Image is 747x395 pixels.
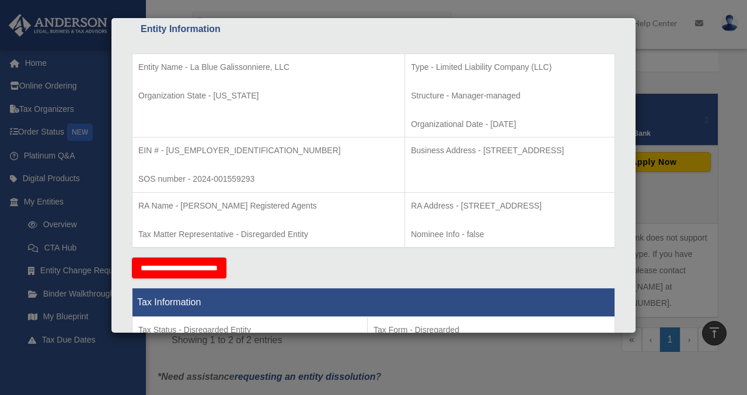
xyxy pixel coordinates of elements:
[411,117,609,132] p: Organizational Date - [DATE]
[411,89,609,103] p: Structure - Manager-managed
[138,89,399,103] p: Organization State - [US_STATE]
[411,199,609,213] p: RA Address - [STREET_ADDRESS]
[138,227,399,242] p: Tax Matter Representative - Disregarded Entity
[132,288,615,317] th: Tax Information
[138,323,361,337] p: Tax Status - Disregarded Entity
[138,60,399,75] p: Entity Name - La Blue Galissonniere, LLC
[138,143,399,158] p: EIN # - [US_EMPLOYER_IDENTIFICATION_NUMBER]
[138,172,399,186] p: SOS number - 2024-001559293
[411,227,609,242] p: Nominee Info - false
[138,199,399,213] p: RA Name - [PERSON_NAME] Registered Agents
[411,60,609,75] p: Type - Limited Liability Company (LLC)
[411,143,609,158] p: Business Address - [STREET_ADDRESS]
[141,21,606,37] div: Entity Information
[373,323,609,337] p: Tax Form - Disregarded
